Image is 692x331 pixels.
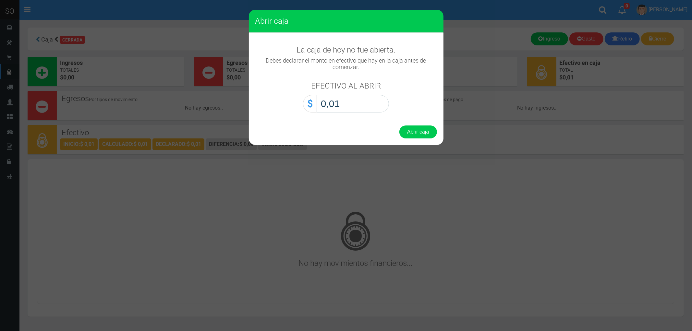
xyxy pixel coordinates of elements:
strong: $ [307,98,313,109]
button: Abrir caja [399,125,437,138]
h3: La caja de hoy no fue abierta. [255,46,437,54]
h3: EFECTIVO AL ABRIR [311,82,381,90]
h3: Abrir caja [255,16,437,26]
h4: Debes declarar el monto en efectivo que hay en la caja antes de comenzar. [255,57,437,70]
